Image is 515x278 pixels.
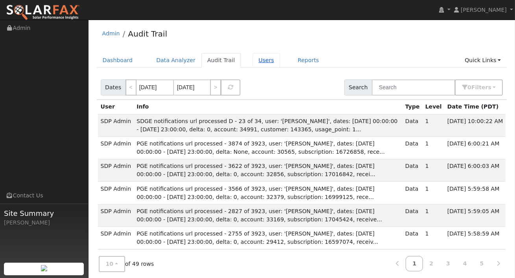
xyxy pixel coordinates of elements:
[344,79,372,96] span: Search
[292,53,325,68] a: Reports
[126,79,137,96] a: <
[137,230,378,245] span: PGE notifications url processed - 2755 of 3923, user: '[PERSON_NAME]', dates: [DATE] 00:00:00 - [...
[98,182,134,204] td: SDP Admin
[4,219,84,227] div: [PERSON_NAME]
[423,182,445,204] td: 1
[41,265,47,271] img: retrieve
[459,53,507,68] a: Quick Links
[98,227,134,249] td: SDP Admin
[98,204,134,226] td: SDP Admin
[106,261,114,267] span: 10
[101,103,131,111] div: User
[98,249,134,272] td: SDP Admin
[455,79,503,96] button: 0Filters
[4,208,84,219] span: Site Summary
[471,84,491,90] span: Filter
[423,256,440,271] a: 2
[423,159,445,182] td: 1
[402,136,423,159] td: Data
[137,186,375,200] span: PGE notifications url processed - 3566 of 3923, user: '[PERSON_NAME]', dates: [DATE] 00:00:00 - [...
[445,227,506,249] td: [DATE] 5:58:59 AM
[137,118,397,133] span: SDGE notifications url processed D - 23 of 34, user: '[PERSON_NAME]', dates: [DATE] 00:00:00 - [D...
[447,103,503,111] div: Date Time (PDT)
[402,249,423,272] td: Data
[210,79,221,96] a: >
[445,159,506,182] td: [DATE] 6:00:03 AM
[445,249,506,272] td: [DATE] 5:58:49 AM
[423,227,445,249] td: 1
[402,159,423,182] td: Data
[253,53,280,68] a: Users
[99,256,154,272] div: of 49 rows
[137,163,375,177] span: PGE notifications url processed - 3622 of 3923, user: '[PERSON_NAME]', dates: [DATE] 00:00:00 - [...
[445,204,506,226] td: [DATE] 5:59:05 AM
[406,256,423,271] a: 1
[6,4,80,21] img: SolarFax
[372,79,455,96] input: Search
[473,256,491,271] a: 5
[150,53,201,68] a: Data Analyzer
[137,140,385,155] span: PGE notifications url processed - 3874 of 3923, user: '[PERSON_NAME]', dates: [DATE] 00:00:00 - [...
[101,79,126,96] span: Dates
[423,249,445,272] td: 1
[402,227,423,249] td: Data
[445,182,506,204] td: [DATE] 5:59:58 AM
[405,103,420,111] div: Type
[402,204,423,226] td: Data
[128,29,167,39] a: Audit Trail
[488,84,491,90] span: s
[137,103,400,111] div: Info
[423,204,445,226] td: 1
[201,53,241,68] a: Audit Trail
[439,256,457,271] a: 3
[402,114,423,136] td: Data
[425,103,442,111] div: Level
[99,256,125,272] button: 10
[456,256,474,271] a: 4
[137,208,382,223] span: PGE notifications url processed - 2827 of 3923, user: '[PERSON_NAME]', dates: [DATE] 00:00:00 - [...
[445,136,506,159] td: [DATE] 6:00:21 AM
[98,136,134,159] td: SDP Admin
[102,30,120,37] a: Admin
[445,114,506,136] td: [DATE] 10:00:22 AM
[402,182,423,204] td: Data
[423,136,445,159] td: 1
[98,114,134,136] td: SDP Admin
[97,53,139,68] a: Dashboard
[461,7,507,13] span: [PERSON_NAME]
[221,79,240,96] button: Refresh
[98,159,134,182] td: SDP Admin
[423,114,445,136] td: 1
